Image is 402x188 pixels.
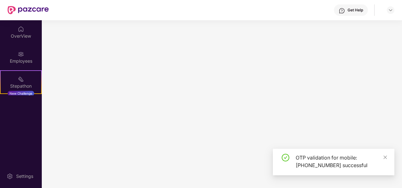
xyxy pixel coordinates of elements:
[18,51,24,57] img: svg+xml;base64,PHN2ZyBpZD0iRW1wbG95ZWVzIiB4bWxucz0iaHR0cDovL3d3dy53My5vcmcvMjAwMC9zdmciIHdpZHRoPS...
[1,83,41,89] div: Stepathon
[8,6,49,14] img: New Pazcare Logo
[348,8,363,13] div: Get Help
[7,173,13,179] img: svg+xml;base64,PHN2ZyBpZD0iU2V0dGluZy0yMHgyMCIgeG1sbnM9Imh0dHA6Ly93d3cudzMub3JnLzIwMDAvc3ZnIiB3aW...
[8,91,34,96] div: New Challenge
[282,154,289,161] span: check-circle
[14,173,35,179] div: Settings
[339,8,345,14] img: svg+xml;base64,PHN2ZyBpZD0iSGVscC0zMngzMiIgeG1sbnM9Imh0dHA6Ly93d3cudzMub3JnLzIwMDAvc3ZnIiB3aWR0aD...
[383,155,387,160] span: close
[388,8,393,13] img: svg+xml;base64,PHN2ZyBpZD0iRHJvcGRvd24tMzJ4MzIiIHhtbG5zPSJodHRwOi8vd3d3LnczLm9yZy8yMDAwL3N2ZyIgd2...
[18,26,24,32] img: svg+xml;base64,PHN2ZyBpZD0iSG9tZSIgeG1sbnM9Imh0dHA6Ly93d3cudzMub3JnLzIwMDAvc3ZnIiB3aWR0aD0iMjAiIG...
[18,76,24,82] img: svg+xml;base64,PHN2ZyB4bWxucz0iaHR0cDovL3d3dy53My5vcmcvMjAwMC9zdmciIHdpZHRoPSIyMSIgaGVpZ2h0PSIyMC...
[296,154,387,169] div: OTP validation for mobile: [PHONE_NUMBER] successful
